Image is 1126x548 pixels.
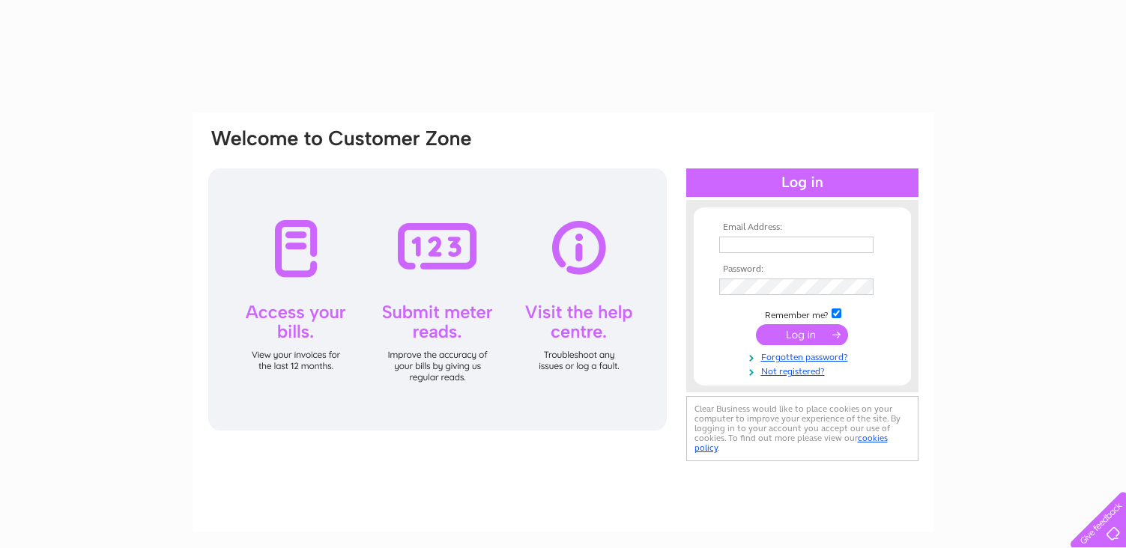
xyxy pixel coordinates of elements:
a: cookies policy [694,433,888,453]
th: Email Address: [715,222,889,233]
td: Remember me? [715,306,889,321]
a: Not registered? [719,363,889,377]
a: Forgotten password? [719,349,889,363]
div: Clear Business would like to place cookies on your computer to improve your experience of the sit... [686,396,918,461]
input: Submit [756,324,848,345]
th: Password: [715,264,889,275]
